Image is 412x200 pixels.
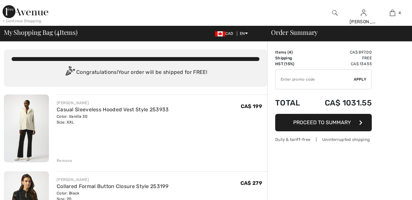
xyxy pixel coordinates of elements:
[275,114,372,131] button: Proceed to Summary
[57,100,169,106] div: [PERSON_NAME]
[332,9,338,17] img: search the website
[3,5,48,18] img: 1ère Avenue
[275,49,309,55] td: Items ( )
[309,92,372,114] td: CA$ 1031.55
[309,55,372,61] td: Free
[63,66,76,79] img: Congratulation2.svg
[275,92,309,114] td: Total
[361,9,366,17] img: My Info
[240,180,262,186] span: CA$ 279
[4,29,78,35] span: My Shopping Bag ( Items)
[57,183,168,189] a: Collared Formal Button Closure Style 253199
[378,9,407,17] a: 4
[4,95,49,162] img: Casual Sleeveless Hooded Vest Style 253933
[361,10,366,16] a: Sign In
[275,55,309,61] td: Shipping
[12,66,259,79] div: Congratulations! Your order will be shipped for FREE!
[57,158,72,164] div: Remove
[293,119,351,125] span: Proceed to Summary
[309,61,372,67] td: CA$ 134.55
[57,114,169,125] div: Color: Vanilla 30 Size: XXL
[276,70,354,89] input: Promo code
[289,50,291,55] span: 4
[215,31,225,36] img: Canadian Dollar
[354,76,367,82] span: Apply
[57,177,168,183] div: [PERSON_NAME]
[215,31,236,36] span: CAD
[390,9,395,17] img: My Bag
[275,136,372,143] div: Duty & tariff-free | Uninterrupted shipping
[3,18,42,24] div: < Continue Shopping
[56,27,60,36] span: 4
[350,18,378,25] div: [PERSON_NAME]
[309,49,372,55] td: CA$ 897.00
[240,31,248,36] span: EN
[57,106,169,113] a: Casual Sleeveless Hooded Vest Style 253933
[263,29,408,35] div: Order Summary
[275,61,309,67] td: HST (15%)
[398,10,401,16] span: 4
[241,103,262,109] span: CA$ 199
